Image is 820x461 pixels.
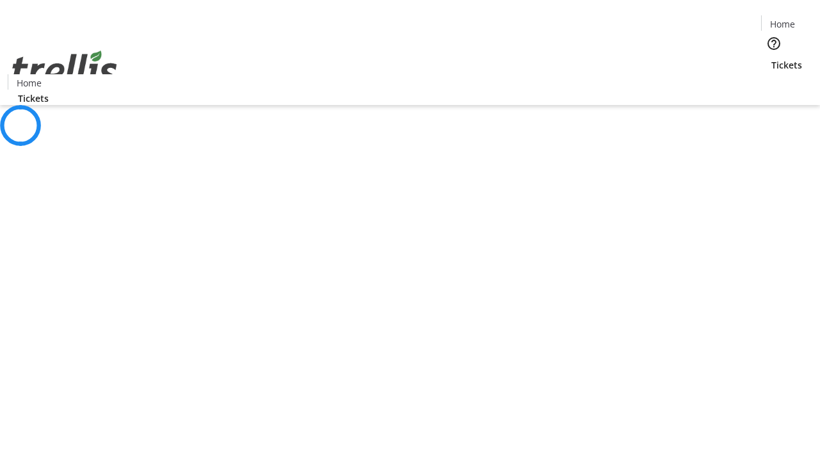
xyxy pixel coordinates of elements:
button: Help [761,31,787,56]
span: Home [770,17,795,31]
span: Home [17,76,42,90]
span: Tickets [18,92,49,105]
img: Orient E2E Organization iZ420mQ27c's Logo [8,36,122,101]
a: Home [8,76,49,90]
span: Tickets [771,58,802,72]
a: Home [762,17,803,31]
button: Cart [761,72,787,97]
a: Tickets [8,92,59,105]
a: Tickets [761,58,812,72]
